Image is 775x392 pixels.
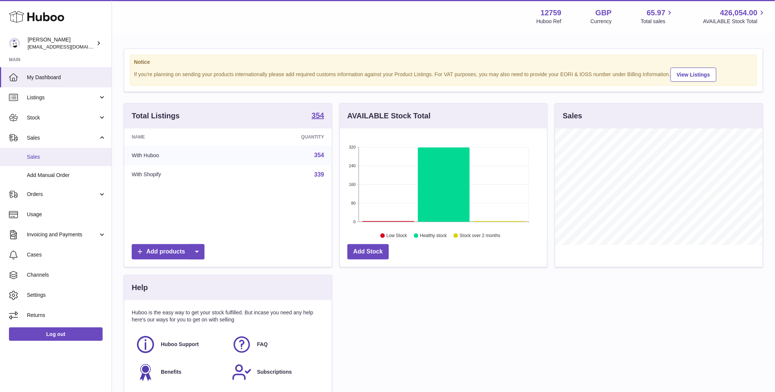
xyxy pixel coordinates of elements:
[596,8,612,18] strong: GBP
[353,220,356,224] text: 0
[537,18,562,25] div: Huboo Ref
[671,68,716,82] a: View Listings
[641,8,674,25] a: 65.97 Total sales
[161,341,199,348] span: Huboo Support
[27,271,106,279] span: Channels
[351,201,356,205] text: 80
[387,233,407,239] text: Low Stock
[27,231,98,238] span: Invoicing and Payments
[541,8,562,18] strong: 12759
[124,146,236,165] td: With Huboo
[135,362,224,382] a: Benefits
[135,335,224,355] a: Huboo Support
[349,164,356,168] text: 240
[134,59,753,66] strong: Notice
[460,233,500,239] text: Stock over 2 months
[28,36,95,50] div: [PERSON_NAME]
[257,341,268,348] span: FAQ
[9,38,20,49] img: sofiapanwar@unndr.com
[27,292,106,299] span: Settings
[27,251,106,258] span: Cases
[647,8,665,18] span: 65.97
[349,182,356,187] text: 160
[703,8,766,25] a: 426,054.00 AVAILABLE Stock Total
[349,145,356,149] text: 320
[347,244,389,259] a: Add Stock
[27,191,98,198] span: Orders
[124,128,236,146] th: Name
[232,335,321,355] a: FAQ
[27,312,106,319] span: Returns
[27,134,98,141] span: Sales
[312,112,324,121] a: 354
[347,111,431,121] h3: AVAILABLE Stock Total
[314,152,324,158] a: 354
[132,283,148,293] h3: Help
[703,18,766,25] span: AVAILABLE Stock Total
[563,111,582,121] h3: Sales
[591,18,612,25] div: Currency
[132,111,180,121] h3: Total Listings
[257,368,292,376] span: Subscriptions
[27,153,106,161] span: Sales
[27,172,106,179] span: Add Manual Order
[641,18,674,25] span: Total sales
[420,233,447,239] text: Healthy stock
[27,94,98,101] span: Listings
[132,309,324,323] p: Huboo is the easy way to get your stock fulfilled. But incase you need any help here's our ways f...
[134,66,753,82] div: If you're planning on sending your products internationally please add required customs informati...
[232,362,321,382] a: Subscriptions
[27,211,106,218] span: Usage
[236,128,332,146] th: Quantity
[27,74,106,81] span: My Dashboard
[132,244,204,259] a: Add products
[124,165,236,184] td: With Shopify
[312,112,324,119] strong: 354
[314,171,324,178] a: 339
[720,8,757,18] span: 426,054.00
[27,114,98,121] span: Stock
[161,368,181,376] span: Benefits
[28,44,110,50] span: [EMAIL_ADDRESS][DOMAIN_NAME]
[9,327,103,341] a: Log out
